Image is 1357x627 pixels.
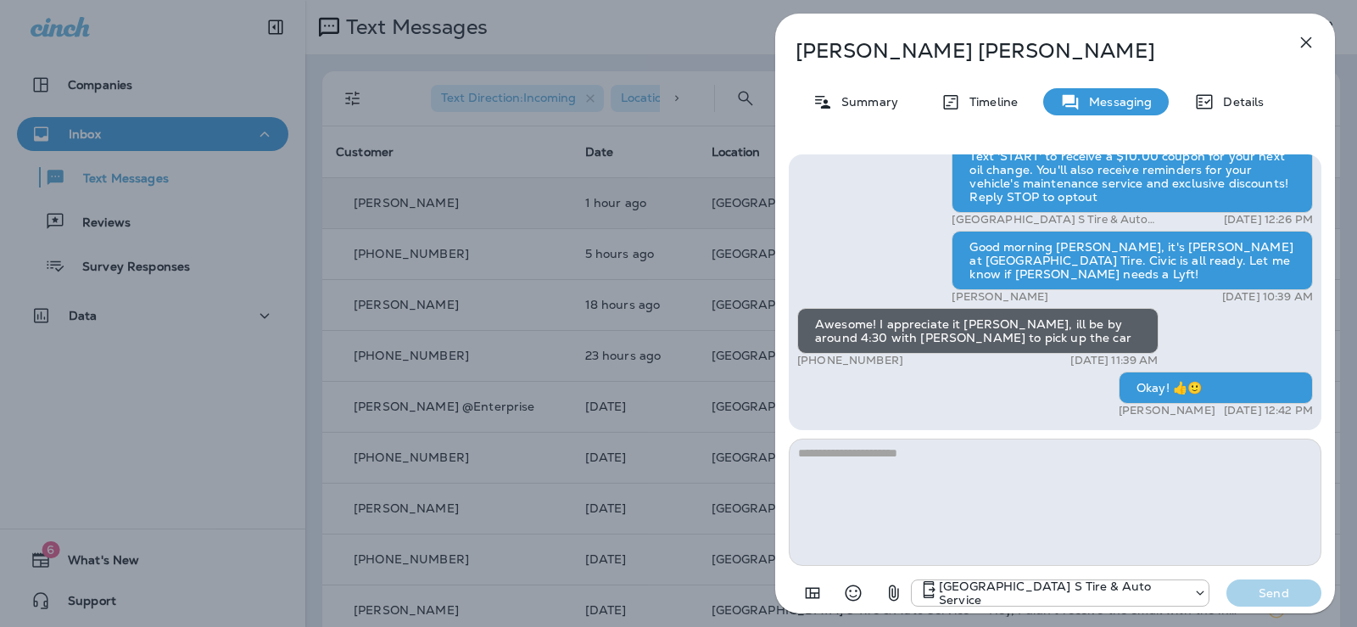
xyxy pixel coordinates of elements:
div: Awesome! I appreciate it [PERSON_NAME], ill be by around 4:30 with [PERSON_NAME] to pick up the car [797,308,1159,354]
p: [PERSON_NAME] [PERSON_NAME] [796,39,1259,63]
p: Summary [833,95,898,109]
p: Messaging [1081,95,1152,109]
p: [DATE] 10:39 AM [1222,290,1313,304]
button: Select an emoji [836,576,870,610]
p: [PERSON_NAME] [952,290,1048,304]
div: +1 (301) 975-0024 [912,579,1209,607]
p: [DATE] 11:39 AM [1070,354,1158,367]
div: Good morning [PERSON_NAME], it's [PERSON_NAME] at [GEOGRAPHIC_DATA] Tire. Civic is all ready. Let... [952,231,1313,290]
p: [GEOGRAPHIC_DATA] S Tire & Auto Service [939,579,1185,607]
p: [DATE] 12:42 PM [1224,404,1313,417]
p: [DATE] 12:26 PM [1224,213,1313,227]
p: [GEOGRAPHIC_DATA] S Tire & Auto Service [952,213,1168,227]
p: Timeline [961,95,1018,109]
p: [PERSON_NAME] [1119,404,1215,417]
p: Details [1215,95,1264,109]
p: [PHONE_NUMBER] [797,354,903,367]
button: Add in a premade template [796,576,829,610]
div: Okay! 👍🙂 [1119,372,1313,404]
